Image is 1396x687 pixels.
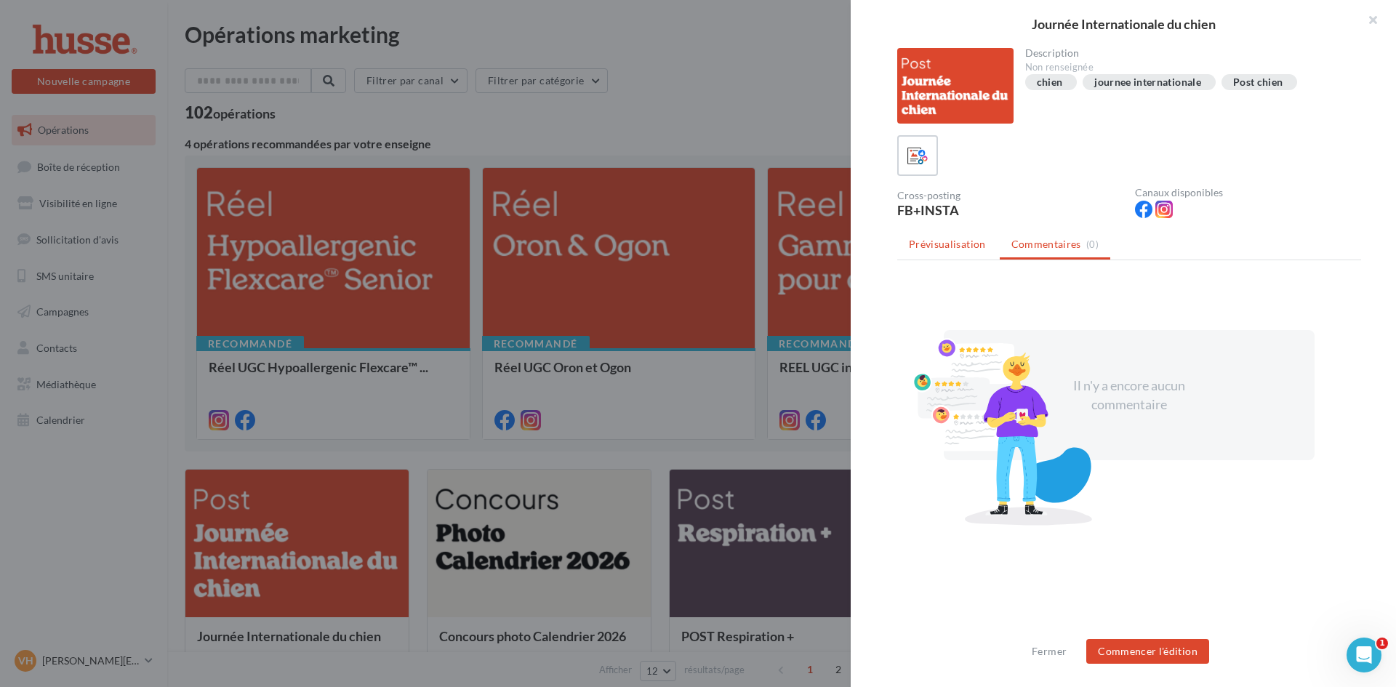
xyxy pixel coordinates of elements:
[1037,77,1063,88] div: chien
[874,17,1373,31] div: Journée Internationale du chien
[1086,639,1209,664] button: Commencer l'édition
[1025,48,1350,58] div: Description
[909,238,986,250] span: Prévisualisation
[1025,61,1350,74] div: Non renseignée
[1376,638,1388,649] span: 1
[897,204,1123,217] div: FB+INSTA
[1094,77,1201,88] div: journee internationale
[897,190,1123,201] div: Cross-posting
[1135,188,1361,198] div: Canaux disponibles
[1026,643,1072,660] button: Fermer
[1347,638,1381,672] iframe: Intercom live chat
[1233,77,1283,88] div: Post chien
